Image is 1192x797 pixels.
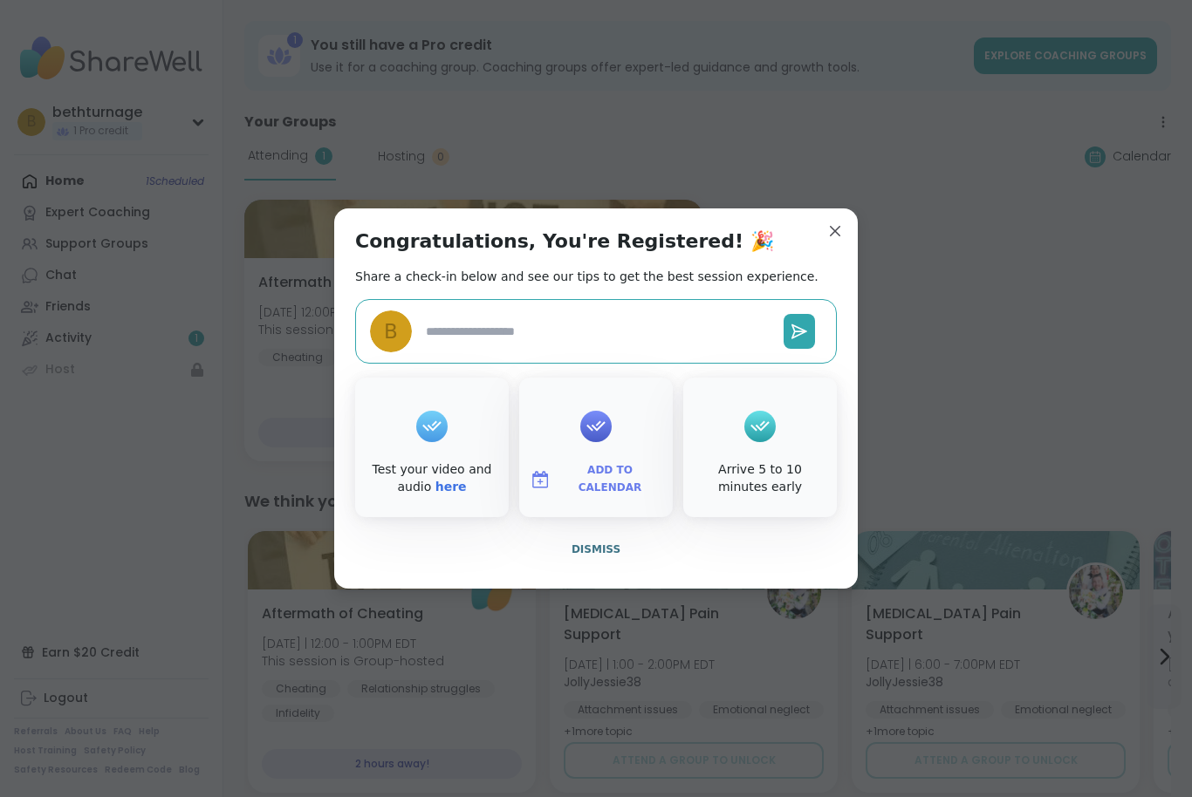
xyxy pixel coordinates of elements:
a: here [435,480,467,494]
img: ShareWell Logomark [530,469,551,490]
button: Add to Calendar [523,461,669,498]
div: Arrive 5 to 10 minutes early [687,461,833,495]
span: b [384,317,398,347]
h1: Congratulations, You're Registered! 🎉 [355,229,774,254]
button: Dismiss [355,531,837,568]
div: Test your video and audio [359,461,505,495]
span: Add to Calendar [558,462,662,496]
span: Dismiss [572,543,620,555]
h2: Share a check-in below and see our tips to get the best session experience. [355,268,819,285]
